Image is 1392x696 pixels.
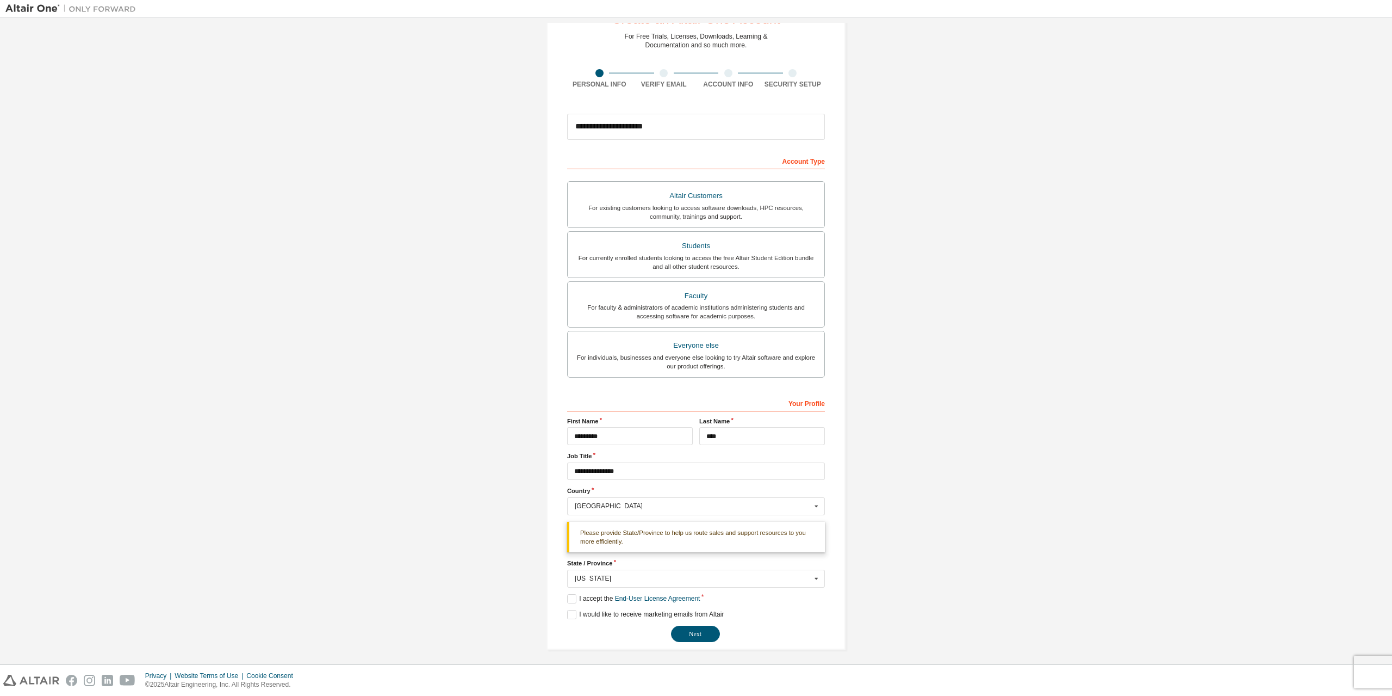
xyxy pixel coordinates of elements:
[625,32,768,50] div: For Free Trials, Licenses, Downloads, Learning & Documentation and so much more.
[246,672,299,680] div: Cookie Consent
[615,595,700,602] a: End-User License Agreement
[5,3,141,14] img: Altair One
[84,675,95,686] img: instagram.svg
[567,522,825,553] div: Please provide State/Province to help us route sales and support resources to you more efficiently.
[175,672,246,680] div: Website Terms of Use
[574,238,818,254] div: Students
[574,338,818,353] div: Everyone else
[567,559,825,568] label: State / Province
[761,80,825,89] div: Security Setup
[696,80,761,89] div: Account Info
[120,675,135,686] img: youtube.svg
[567,610,724,619] label: I would like to receive marketing emails from Altair
[145,680,300,689] p: © 2025 Altair Engineering, Inc. All Rights Reserved.
[574,288,818,304] div: Faculty
[3,675,59,686] img: altair_logo.svg
[612,13,780,26] div: Create an Altair One Account
[574,303,818,321] div: For faculty & administrators of academic institutions administering students and accessing softwa...
[574,188,818,204] div: Altair Customers
[574,204,818,221] div: For existing customers looking to access software downloads, HPC resources, community, trainings ...
[574,254,818,271] div: For currently enrolled students looking to access the free Altair Student Edition bundle and all ...
[567,394,825,411] div: Your Profile
[567,486,825,495] label: Country
[567,417,693,426] label: First Name
[671,626,720,642] button: Next
[575,575,811,582] div: [US_STATE]
[567,152,825,169] div: Account Type
[632,80,697,89] div: Verify Email
[567,80,632,89] div: Personal Info
[145,672,175,680] div: Privacy
[574,353,818,371] div: For individuals, businesses and everyone else looking to try Altair software and explore our prod...
[575,503,811,509] div: [GEOGRAPHIC_DATA]
[66,675,77,686] img: facebook.svg
[699,417,825,426] label: Last Name
[567,452,825,460] label: Job Title
[567,594,700,603] label: I accept the
[102,675,113,686] img: linkedin.svg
